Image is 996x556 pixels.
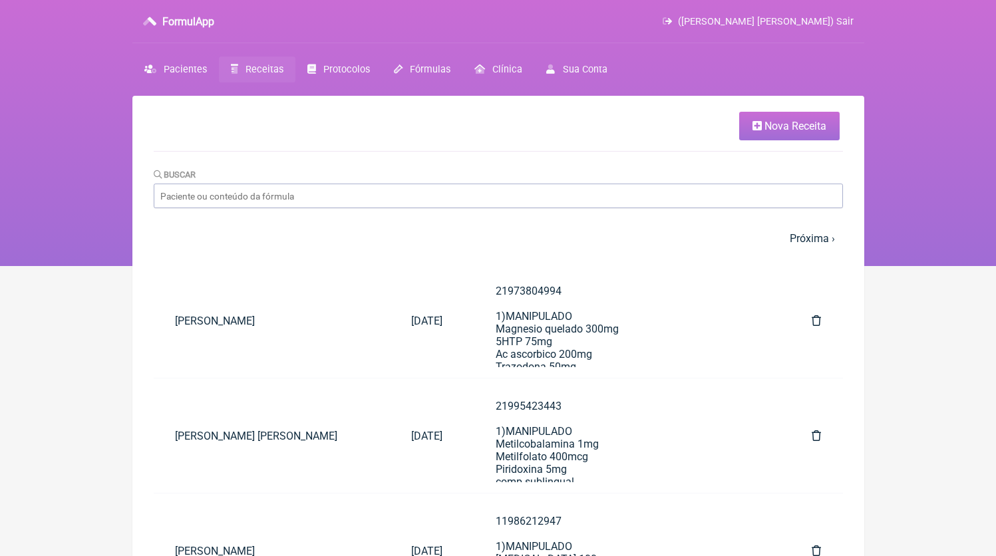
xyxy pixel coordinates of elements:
[154,170,196,180] label: Buscar
[154,184,843,208] input: Paciente ou conteúdo da fórmula
[764,120,826,132] span: Nova Receita
[219,57,295,82] a: Receitas
[534,57,619,82] a: Sua Conta
[410,64,450,75] span: Fórmulas
[663,16,853,27] a: ([PERSON_NAME] [PERSON_NAME]) Sair
[132,57,219,82] a: Pacientes
[678,16,854,27] span: ([PERSON_NAME] [PERSON_NAME]) Sair
[295,57,382,82] a: Protocolos
[474,389,780,482] a: 219954234431)MANIPULADOMetilcobalamina 1mgMetilfolato 400mcgPiridoxina 5mgcomp sublingualPosologi...
[154,304,391,338] a: [PERSON_NAME]
[474,274,780,367] a: 219738049941)MANIPULADOMagnesio quelado 300mg5HTP 75mgAc ascorbico 200mgTrazodona 50mgGABA 300mgP...
[462,57,534,82] a: Clínica
[164,64,207,75] span: Pacientes
[739,112,840,140] a: Nova Receita
[154,224,843,253] nav: pager
[154,419,391,453] a: [PERSON_NAME] [PERSON_NAME]
[162,15,214,28] h3: FormulApp
[323,64,370,75] span: Protocolos
[563,64,607,75] span: Sua Conta
[496,285,758,436] div: 21973804994 1)MANIPULADO Magnesio quelado 300mg 5HTP 75mg Ac ascorbico 200mg Trazodona 50mg GABA ...
[246,64,283,75] span: Receitas
[382,57,462,82] a: Fórmulas
[492,64,522,75] span: Clínica
[390,304,464,338] a: [DATE]
[390,419,464,453] a: [DATE]
[790,232,835,245] a: Próxima ›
